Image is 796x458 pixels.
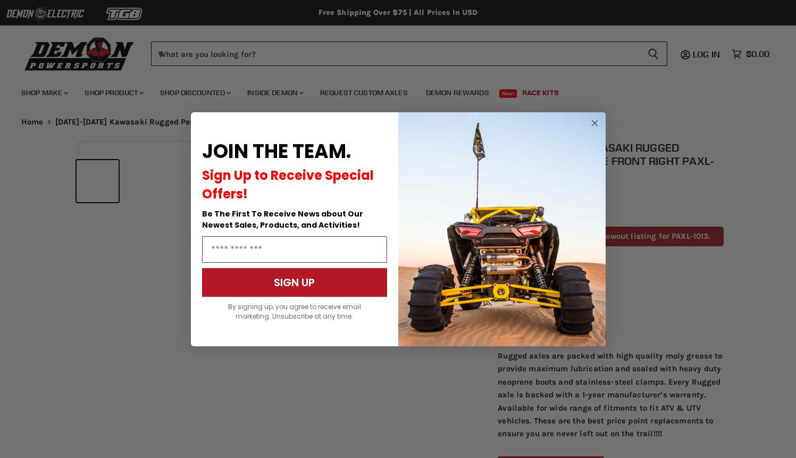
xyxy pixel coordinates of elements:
[398,112,606,346] img: a9095488-b6e7-41ba-879d-588abfab540b.jpeg
[202,138,351,165] span: JOIN THE TEAM.
[202,209,363,230] span: Be The First To Receive News about Our Newest Sales, Products, and Activities!
[202,268,387,297] button: SIGN UP
[202,236,387,263] input: Email Address
[228,302,361,321] span: By signing up, you agree to receive email marketing. Unsubscribe at any time.
[588,116,601,130] button: Close dialog
[202,166,374,203] span: Sign Up to Receive Special Offers!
